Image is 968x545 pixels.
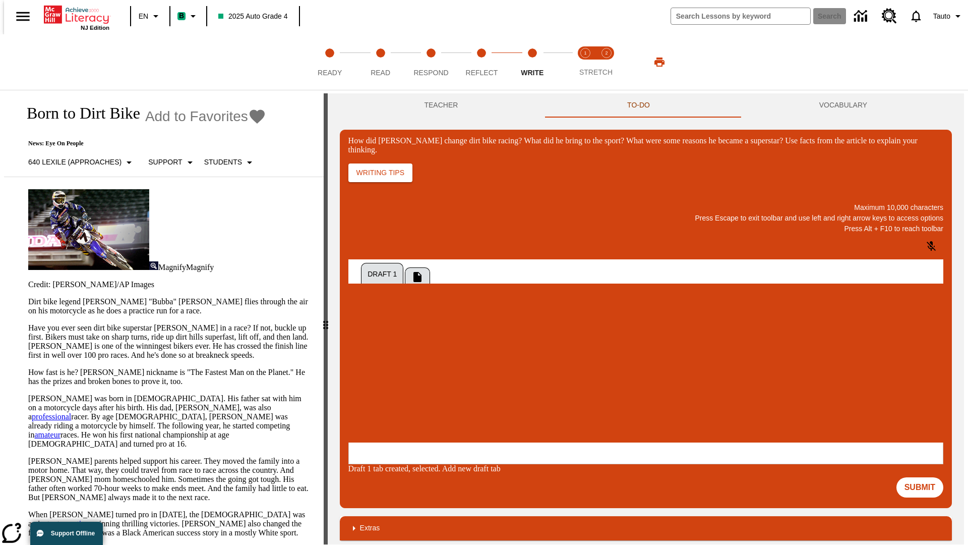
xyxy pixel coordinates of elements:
[148,157,182,168] p: Support
[933,11,950,22] span: Tauto
[158,263,186,271] span: Magnify
[318,69,342,77] span: Ready
[149,261,158,270] img: Magnify
[340,93,952,118] div: Instructional Panel Tabs
[452,34,511,90] button: Reflect step 4 of 5
[579,68,613,76] span: STRETCH
[16,104,140,123] h1: Born to Dirt Bike
[340,516,952,540] div: Extras
[348,136,943,154] div: How did [PERSON_NAME] change dirt bike racing? What did he bring to the sport? What were some rea...
[4,8,147,26] p: One change [PERSON_NAME] brought to dirt bike racing was…
[348,464,943,473] div: Draft 1 tab created, selected. Add new draft tab
[28,280,312,289] p: Credit: [PERSON_NAME]/AP Images
[32,412,71,421] a: professional
[521,69,543,77] span: Write
[145,108,248,125] span: Add to Favorites
[218,11,288,22] span: 2025 Auto Grade 4
[30,522,103,545] button: Support Offline
[571,34,600,90] button: Stretch Read step 1 of 2
[848,3,876,30] a: Data Center
[16,140,266,147] p: News: Eye On People
[348,202,943,213] p: Maximum 10,000 characters
[348,224,943,234] p: Press Alt + F10 to reach toolbar
[503,34,562,90] button: Write step 5 of 5
[28,457,312,502] p: [PERSON_NAME] parents helped support his career. They moved the family into a motor home. That wa...
[134,7,166,25] button: Language: EN, Select a language
[145,107,266,125] button: Add to Favorites - Born to Dirt Bike
[896,477,943,498] button: Submit
[24,153,139,172] button: Select Lexile, 640 Lexile (Approaches)
[4,8,147,26] body: How did Stewart change dirt bike racing? What did he bring to the sport? What were some reasons h...
[903,3,929,29] a: Notifications
[51,530,95,537] span: Support Offline
[919,234,943,258] button: Click to activate and allow voice recognition
[361,263,403,286] button: Draft 1
[8,2,38,31] button: Open side menu
[348,213,943,224] p: Press Escape to exit toolbar and use left and right arrow keys to access options
[735,93,952,118] button: VOCABULARY
[584,50,586,56] text: 1
[876,3,903,30] a: Resource Center, Will open in new tab
[4,93,324,539] div: reading
[542,93,735,118] button: TO-DO
[204,157,242,168] p: Students
[360,259,914,286] div: Tab Group
[348,163,412,182] button: Writing Tips
[402,34,460,90] button: Respond step 3 of 5
[139,11,148,22] span: EN
[300,34,359,90] button: Ready step 1 of 5
[28,323,312,360] p: Have you ever seen dirt bike superstar [PERSON_NAME] in a race? If not, buckle up first. Bikers m...
[324,93,328,544] div: Press Enter or Spacebar and then press right and left arrow keys to move the slider
[605,50,608,56] text: 2
[592,34,621,90] button: Stretch Respond step 2 of 2
[28,189,149,270] img: Motocross racer James Stewart flies through the air on his dirt bike.
[371,69,390,77] span: Read
[929,7,968,25] button: Profile/Settings
[671,8,810,24] input: search field
[328,93,964,544] div: activity
[59,519,90,528] a: sensation
[360,523,380,533] p: Extras
[340,93,543,118] button: Teacher
[405,267,430,286] button: Add New Draft
[351,34,409,90] button: Read step 2 of 5
[643,53,676,71] button: Print
[28,157,122,168] p: 640 Lexile (Approaches)
[186,263,214,271] span: Magnify
[466,69,498,77] span: Reflect
[173,7,203,25] button: Boost Class color is mint green. Change class color
[200,153,260,172] button: Select Student
[348,259,943,464] div: Draft 1
[28,394,312,449] p: [PERSON_NAME] was born in [DEMOGRAPHIC_DATA]. His father sat with him on a motorcycle days after ...
[144,153,200,172] button: Scaffolds, Support
[413,69,448,77] span: Respond
[28,510,312,537] p: When [PERSON_NAME] turned pro in [DATE], the [DEMOGRAPHIC_DATA] was an instant , winning thrillin...
[44,4,109,31] div: Home
[28,368,312,386] p: How fast is he? [PERSON_NAME] nickname is "The Fastest Man on the Planet." He has the prizes and ...
[34,430,60,439] a: amateur
[28,297,312,315] p: Dirt bike legend [PERSON_NAME] "Bubba" [PERSON_NAME] flies through the air on his motorcycle as h...
[179,10,184,22] span: B
[81,25,109,31] span: NJ Edition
